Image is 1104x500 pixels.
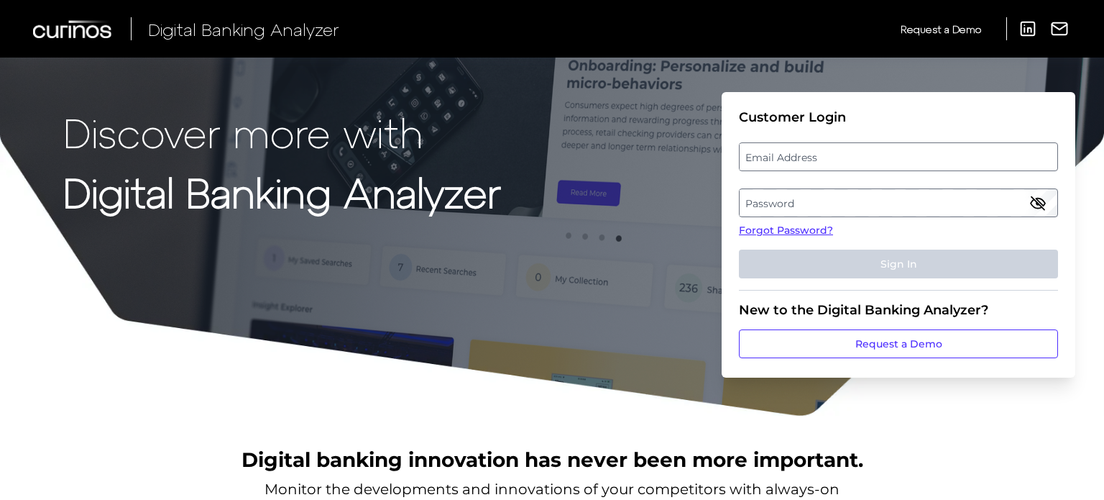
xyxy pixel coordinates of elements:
[739,109,1058,125] div: Customer Login
[148,19,339,40] span: Digital Banking Analyzer
[241,446,863,473] h2: Digital banking innovation has never been more important.
[901,23,981,35] span: Request a Demo
[739,250,1058,278] button: Sign In
[739,329,1058,358] a: Request a Demo
[63,168,501,216] strong: Digital Banking Analyzer
[739,302,1058,318] div: New to the Digital Banking Analyzer?
[739,223,1058,238] a: Forgot Password?
[63,109,501,155] p: Discover more with
[740,144,1057,170] label: Email Address
[33,20,114,38] img: Curinos
[901,17,981,41] a: Request a Demo
[740,190,1057,216] label: Password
